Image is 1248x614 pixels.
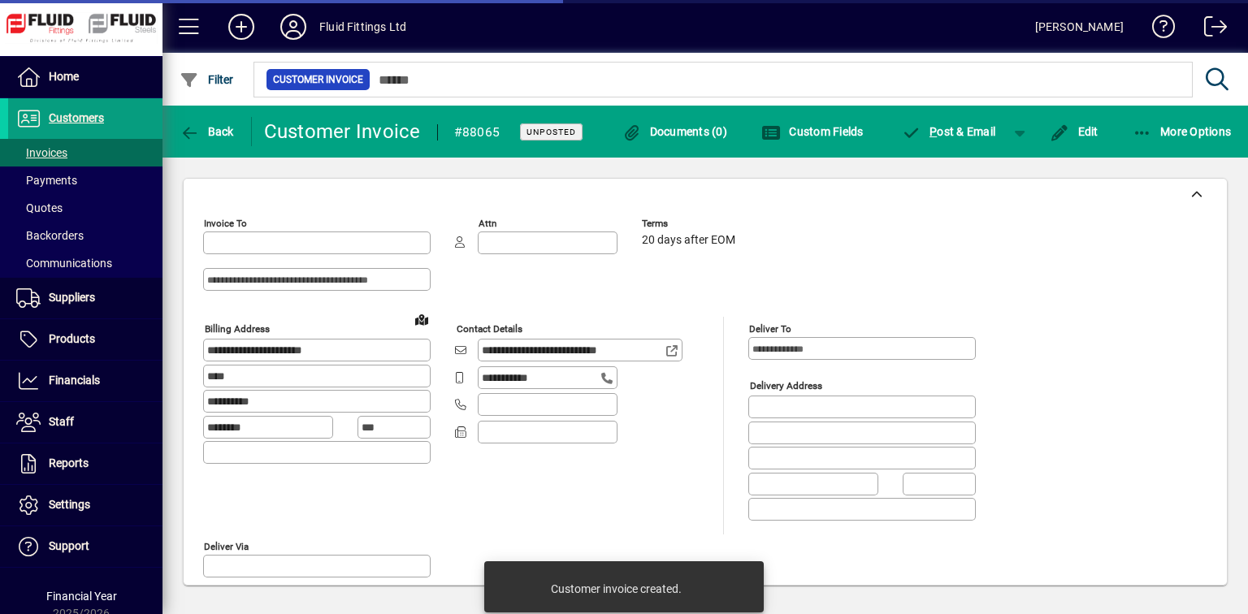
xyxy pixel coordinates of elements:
[1050,125,1098,138] span: Edit
[49,374,100,387] span: Financials
[8,57,162,97] a: Home
[8,249,162,277] a: Communications
[749,323,791,335] mat-label: Deliver To
[622,125,727,138] span: Documents (0)
[180,73,234,86] span: Filter
[204,540,249,551] mat-label: Deliver via
[1035,14,1124,40] div: [PERSON_NAME]
[8,443,162,484] a: Reports
[894,117,1004,146] button: Post & Email
[454,119,500,145] div: #88065
[16,201,63,214] span: Quotes
[617,117,731,146] button: Documents (0)
[8,361,162,401] a: Financials
[1192,3,1228,56] a: Logout
[267,12,319,41] button: Profile
[1133,125,1232,138] span: More Options
[8,402,162,443] a: Staff
[642,218,739,229] span: Terms
[16,257,112,270] span: Communications
[49,498,90,511] span: Settings
[180,125,234,138] span: Back
[46,590,117,603] span: Financial Year
[526,127,576,137] span: Unposted
[551,581,682,597] div: Customer invoice created.
[8,194,162,222] a: Quotes
[49,456,89,469] span: Reports
[761,125,864,138] span: Custom Fields
[642,234,735,247] span: 20 days after EOM
[8,319,162,360] a: Products
[273,71,363,88] span: Customer Invoice
[264,119,421,145] div: Customer Invoice
[162,117,252,146] app-page-header-button: Back
[8,166,162,194] a: Payments
[16,229,84,242] span: Backorders
[8,485,162,525] a: Settings
[8,278,162,318] a: Suppliers
[479,218,496,229] mat-label: Attn
[929,125,937,138] span: P
[1129,117,1236,146] button: More Options
[49,332,95,345] span: Products
[16,146,67,159] span: Invoices
[902,125,996,138] span: ost & Email
[175,117,238,146] button: Back
[1046,117,1103,146] button: Edit
[409,306,435,332] a: View on map
[8,222,162,249] a: Backorders
[49,111,104,124] span: Customers
[319,14,406,40] div: Fluid Fittings Ltd
[215,12,267,41] button: Add
[1140,3,1176,56] a: Knowledge Base
[49,539,89,552] span: Support
[175,65,238,94] button: Filter
[8,139,162,166] a: Invoices
[204,218,247,229] mat-label: Invoice To
[16,174,77,187] span: Payments
[757,117,868,146] button: Custom Fields
[49,415,74,428] span: Staff
[8,526,162,567] a: Support
[49,70,79,83] span: Home
[49,291,95,304] span: Suppliers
